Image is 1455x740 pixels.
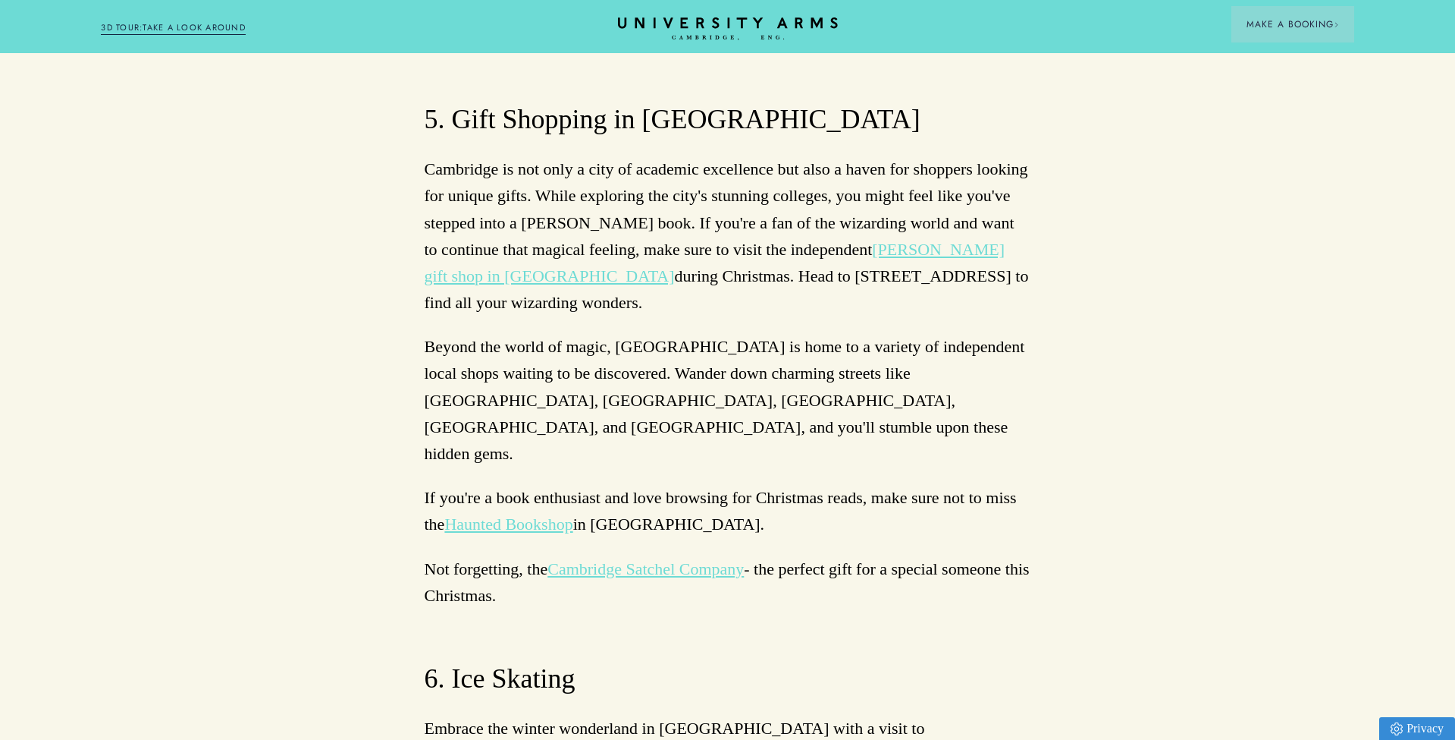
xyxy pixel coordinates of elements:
p: Not forgetting, the - the perfect gift for a special someone this Christmas. [425,556,1031,609]
p: Cambridge is not only a city of academic excellence but also a haven for shoppers looking for uni... [425,156,1031,316]
a: Privacy [1379,717,1455,740]
a: 3D TOUR:TAKE A LOOK AROUND [101,21,246,35]
a: Home [618,17,838,41]
img: Arrow icon [1334,22,1339,27]
a: Haunted Bookshop [444,515,572,534]
button: Make a BookingArrow icon [1231,6,1354,43]
img: Privacy [1391,723,1403,735]
span: Make a Booking [1246,17,1339,31]
a: Cambridge Satchel Company [547,559,744,578]
p: If you're a book enthusiast and love browsing for Christmas reads, make sure not to miss the in [... [425,484,1031,537]
h3: 5. Gift Shopping in [GEOGRAPHIC_DATA] [425,102,1031,138]
a: [PERSON_NAME] gift shop in [GEOGRAPHIC_DATA] [425,240,1005,285]
p: Beyond the world of magic, [GEOGRAPHIC_DATA] is home to a variety of independent local shops wait... [425,333,1031,467]
h3: 6. Ice Skating [425,661,1031,697]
